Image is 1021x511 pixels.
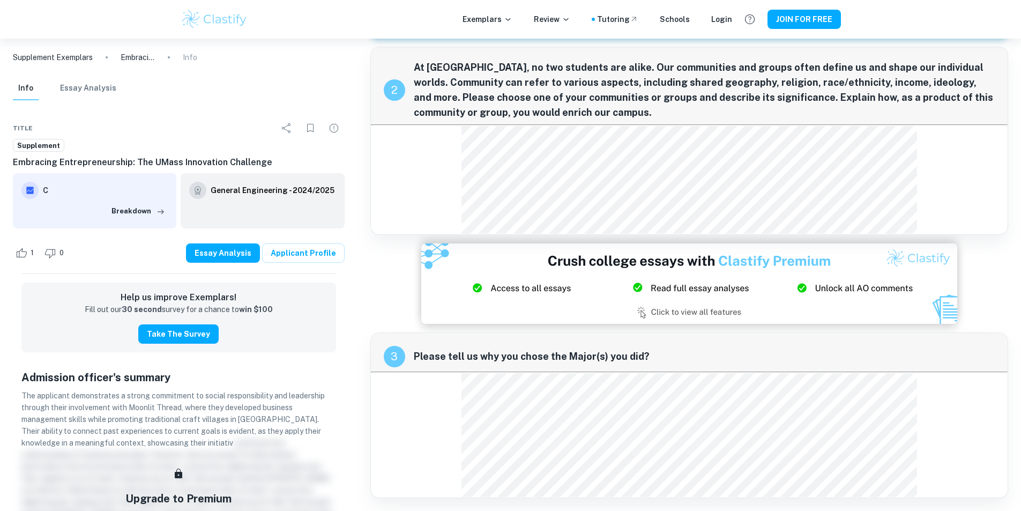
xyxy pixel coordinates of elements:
span: At [GEOGRAPHIC_DATA], no two students are alike. Our communities and groups often define us and s... [414,60,995,120]
button: Info [13,77,39,100]
button: Essay Analysis [186,243,260,263]
p: Embracing Diversity: The Significance of Being a Third Culture Kid [121,51,155,63]
button: JOIN FOR FREE [767,10,841,29]
a: Supplement Exemplars [13,51,93,63]
span: Supplement [13,140,64,151]
button: Breakdown [109,203,168,219]
p: Exemplars [463,13,512,25]
p: Info [183,51,197,63]
div: Share [276,117,297,139]
img: Clastify logo [181,9,249,30]
a: General Engineering - 2024/2025 [211,182,334,199]
h6: Help us improve Exemplars! [30,291,327,304]
span: 0 [54,248,70,258]
h6: Embracing Entrepreneurship: The UMass Innovation Challenge [13,156,345,169]
a: Applicant Profile [262,243,345,263]
button: Essay Analysis [60,77,116,100]
span: Please tell us why you chose the Major(s) you did? [414,349,995,364]
span: Title [13,123,33,133]
button: Take the Survey [138,324,219,344]
strong: win $100 [239,305,273,314]
div: Report issue [323,117,345,139]
a: Tutoring [597,13,638,25]
h5: Admission officer's summary [21,369,336,386]
div: Like [13,245,40,262]
a: Supplement [13,139,64,152]
button: Help and Feedback [741,10,759,28]
div: recipe [384,79,405,101]
strong: 30 second [122,305,162,314]
h6: C [43,184,168,196]
div: recipe [384,346,405,367]
h6: General Engineering - 2024/2025 [211,184,334,196]
h5: Upgrade to Premium [125,491,232,507]
p: Review [534,13,570,25]
span: The applicant demonstrates a strong commitment to social responsibility and leadership through th... [21,391,325,447]
a: Schools [660,13,690,25]
a: Login [711,13,732,25]
div: Dislike [42,245,70,262]
div: Bookmark [300,117,321,139]
span: 1 [25,248,40,258]
img: Ad [421,243,957,324]
p: Fill out our survey for a chance to [85,304,273,316]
